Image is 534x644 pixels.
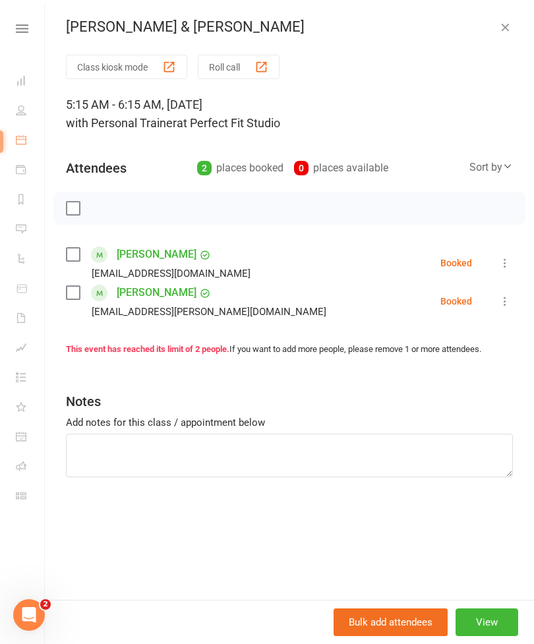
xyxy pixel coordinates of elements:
[117,282,196,303] a: [PERSON_NAME]
[13,599,45,631] iframe: Intercom live chat
[66,392,101,411] div: Notes
[294,159,388,177] div: places available
[197,161,212,175] div: 2
[66,116,177,130] span: with Personal Trainer
[40,599,51,610] span: 2
[198,55,280,79] button: Roll call
[294,161,309,175] div: 0
[66,344,229,354] strong: This event has reached its limit of 2 people.
[66,415,513,430] div: Add notes for this class / appointment below
[92,303,326,320] div: [EMAIL_ADDRESS][PERSON_NAME][DOMAIN_NAME]
[45,18,534,36] div: [PERSON_NAME] & [PERSON_NAME]
[66,55,187,79] button: Class kiosk mode
[440,297,472,306] div: Booked
[197,159,283,177] div: places booked
[66,96,513,132] div: 5:15 AM - 6:15 AM, [DATE]
[66,159,127,177] div: Attendees
[117,244,196,265] a: [PERSON_NAME]
[66,343,513,357] div: If you want to add more people, please remove 1 or more attendees.
[92,265,251,282] div: [EMAIL_ADDRESS][DOMAIN_NAME]
[456,608,518,636] button: View
[334,608,448,636] button: Bulk add attendees
[469,159,513,176] div: Sort by
[177,116,280,130] span: at Perfect Fit Studio
[440,258,472,268] div: Booked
